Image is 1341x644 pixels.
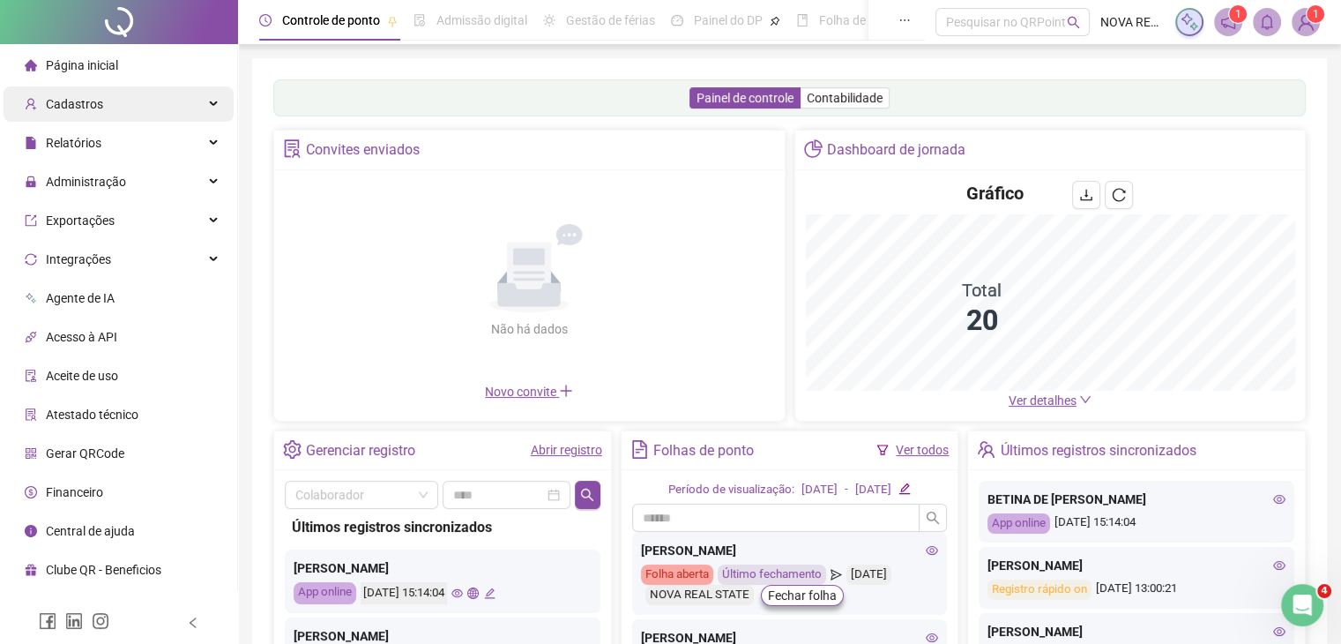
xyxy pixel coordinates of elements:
span: search [1067,16,1080,29]
span: Central de ajuda [46,524,135,538]
div: [DATE] 15:14:04 [987,513,1285,534]
button: Fechar folha [761,585,844,606]
span: Gerar QRCode [46,446,124,461]
span: Admissão digital [436,13,527,27]
div: Últimos registros sincronizados [292,516,593,538]
span: reload [1112,188,1126,202]
span: lock [25,176,37,188]
div: - [845,481,848,499]
div: NOVA REAL STATE [645,585,754,605]
iframe: Intercom live chat [1281,584,1323,626]
span: Clube QR - Beneficios [46,563,161,577]
span: 1 [1313,8,1319,20]
span: Painel de controle [697,91,793,105]
span: eye [1273,625,1285,638]
span: Ver detalhes [1009,393,1077,408]
span: book [796,14,808,26]
span: pushpin [770,16,780,26]
span: home [25,59,37,71]
a: Ver todos [896,443,949,457]
span: edit [898,483,910,494]
span: api [25,331,37,343]
span: Controle de ponto [282,13,380,27]
span: bell [1259,14,1275,30]
div: App online [294,582,356,604]
span: search [926,511,940,525]
span: ellipsis [898,14,911,26]
div: Folhas de ponto [653,436,754,466]
span: download [1079,188,1093,202]
span: qrcode [25,447,37,460]
sup: 1 [1229,5,1247,23]
span: Atestado técnico [46,408,138,422]
span: facebook [39,612,56,630]
span: Cadastros [46,97,103,111]
span: clock-circle [259,14,272,26]
span: Folha de pagamento [819,13,932,27]
div: [PERSON_NAME] [641,541,939,560]
span: solution [25,408,37,421]
span: Gestão de férias [566,13,655,27]
h4: Gráfico [966,181,1024,206]
div: Folha aberta [641,565,713,585]
span: setting [283,440,302,459]
span: left [187,617,199,629]
span: send [831,565,842,585]
div: BETINA DE [PERSON_NAME] [987,490,1285,509]
span: notification [1220,14,1236,30]
div: [DATE] [846,565,891,585]
span: Contabilidade [807,91,883,105]
span: Novo convite [485,385,573,399]
span: search [580,488,594,502]
div: Período de visualização: [668,481,794,499]
span: edit [484,588,495,599]
span: linkedin [65,612,83,630]
span: gift [25,564,37,576]
img: 80526 [1293,9,1319,35]
span: eye [1273,493,1285,505]
span: user-add [25,98,37,110]
span: Relatórios [46,136,101,150]
div: [DATE] 13:00:21 [987,580,1285,600]
span: instagram [92,612,109,630]
span: export [25,214,37,227]
a: Abrir registro [531,443,602,457]
span: eye [926,544,938,557]
span: dashboard [671,14,683,26]
span: Painel do DP [694,13,763,27]
div: Registro rápido on [987,580,1091,600]
span: pushpin [387,16,398,26]
img: sparkle-icon.fc2bf0ac1784a2077858766a79e2daf3.svg [1180,12,1199,32]
span: info-circle [25,525,37,537]
span: Página inicial [46,58,118,72]
div: Não há dados [448,319,610,339]
span: 1 [1235,8,1241,20]
span: 4 [1317,584,1331,598]
span: Integrações [46,252,111,266]
span: Financeiro [46,485,103,499]
span: pie-chart [804,139,823,158]
div: Últimos registros sincronizados [1001,436,1196,466]
div: Dashboard de jornada [827,135,965,165]
span: global [467,588,479,599]
span: Administração [46,175,126,189]
div: Último fechamento [718,565,826,585]
span: eye [1273,559,1285,572]
span: Acesso à API [46,330,117,344]
span: solution [283,139,302,158]
span: NOVA REAL STATE [1100,12,1165,32]
div: [DATE] [801,481,838,499]
span: filter [876,444,889,456]
sup: Atualize o seu contato no menu Meus Dados [1307,5,1324,23]
div: [PERSON_NAME] [987,556,1285,575]
span: down [1079,393,1091,406]
span: Exportações [46,213,115,228]
span: sun [543,14,555,26]
div: [PERSON_NAME] [294,558,592,578]
span: plus [559,384,573,398]
span: Fechar folha [768,586,837,605]
div: [DATE] 15:14:04 [361,582,447,604]
span: eye [926,632,938,644]
div: Convites enviados [306,135,420,165]
span: dollar [25,486,37,498]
